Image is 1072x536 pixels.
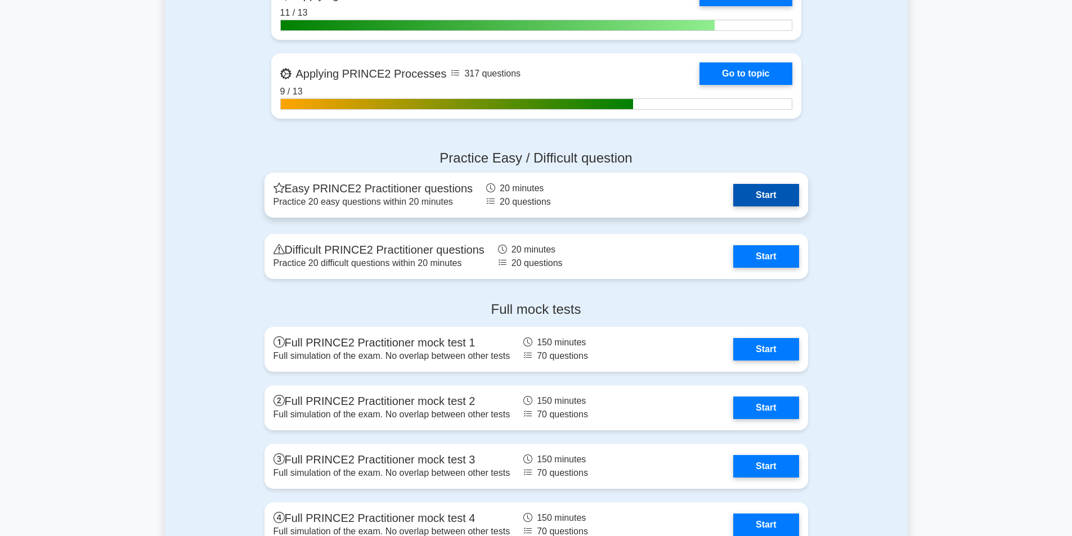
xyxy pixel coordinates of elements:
[733,514,799,536] a: Start
[733,397,799,419] a: Start
[733,184,799,206] a: Start
[699,62,792,85] a: Go to topic
[733,245,799,268] a: Start
[264,301,808,318] h4: Full mock tests
[733,455,799,478] a: Start
[264,150,808,166] h4: Practice Easy / Difficult question
[733,338,799,361] a: Start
